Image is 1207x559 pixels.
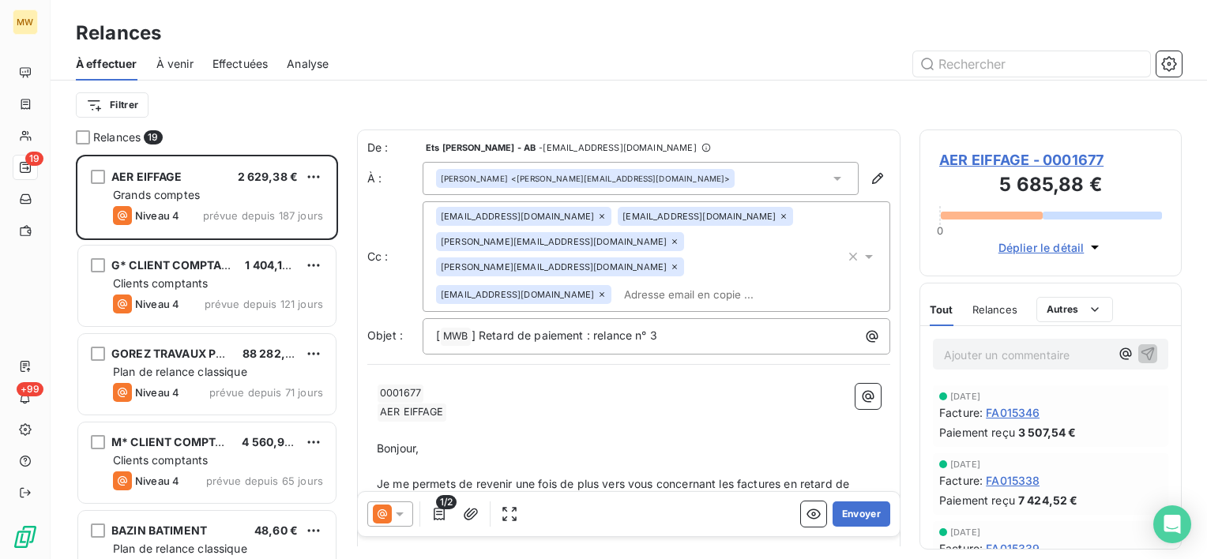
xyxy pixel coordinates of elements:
[426,143,536,152] span: Ets [PERSON_NAME] - AB
[238,170,299,183] span: 2 629,38 €
[930,303,953,316] span: Tout
[111,523,207,537] span: BAZIN BATIMENT
[618,283,800,306] input: Adresse email en copie ...
[245,258,300,272] span: 1 404,19 €
[972,303,1017,316] span: Relances
[441,237,667,246] span: [PERSON_NAME][EMAIL_ADDRESS][DOMAIN_NAME]
[135,475,179,487] span: Niveau 4
[111,435,239,448] span: M* CLIENT COMPTANT
[367,249,423,264] label: Cc :
[377,441,419,455] span: Bonjour,
[111,347,256,360] span: GOREZ TRAVAUX PUBLICS
[25,152,43,166] span: 19
[378,385,423,403] span: 0001677
[203,209,323,222] span: prévue depuis 187 jours
[254,523,298,537] span: 48,60 €
[144,130,162,144] span: 19
[436,495,457,509] span: 1/2
[833,501,890,527] button: Envoyer
[206,475,323,487] span: prévue depuis 65 jours
[243,347,310,360] span: 88 282,90 €
[937,224,943,237] span: 0
[111,258,238,272] span: G* CLIENT COMPTANT
[539,143,696,152] span: - [EMAIL_ADDRESS][DOMAIN_NAME]
[209,386,323,399] span: prévue depuis 71 jours
[76,92,149,118] button: Filtrer
[998,239,1085,256] span: Déplier le détail
[156,56,194,72] span: À venir
[1018,424,1077,441] span: 3 507,54 €
[441,173,508,184] span: [PERSON_NAME]
[986,404,1040,421] span: FA015346
[205,298,323,310] span: prévue depuis 121 jours
[76,19,161,47] h3: Relances
[113,276,209,290] span: Clients comptants
[135,386,179,399] span: Niveau 4
[939,424,1015,441] span: Paiement reçu
[939,404,983,421] span: Facture :
[1018,492,1078,508] span: 7 424,52 €
[939,149,1162,171] span: AER EIFFAGE - 0001677
[113,365,247,378] span: Plan de relance classique
[939,540,983,557] span: Facture :
[994,238,1108,257] button: Déplier le détail
[13,524,38,550] img: Logo LeanPay
[76,56,137,72] span: À effectuer
[17,382,43,396] span: +99
[242,435,303,448] span: 4 560,95 €
[441,173,730,184] div: <[PERSON_NAME][EMAIL_ADDRESS][DOMAIN_NAME]>
[986,472,1040,489] span: FA015338
[367,140,423,156] span: De :
[113,542,247,555] span: Plan de relance classique
[950,527,980,537] span: [DATE]
[913,51,1150,77] input: Rechercher
[950,460,980,469] span: [DATE]
[367,328,403,342] span: Objet :
[367,171,423,186] label: À :
[378,403,446,422] span: AER EIFFAGE
[939,472,983,489] span: Facture :
[111,170,182,183] span: AER EIFFAGE
[1036,297,1113,322] button: Autres
[13,9,38,35] div: MW
[93,129,141,145] span: Relances
[135,209,179,222] span: Niveau 4
[436,328,440,342] span: [
[441,212,594,221] span: [EMAIL_ADDRESS][DOMAIN_NAME]
[441,290,594,299] span: [EMAIL_ADDRESS][DOMAIN_NAME]
[622,212,776,221] span: [EMAIL_ADDRESS][DOMAIN_NAME]
[212,56,269,72] span: Effectuées
[113,188,200,201] span: Grands comptes
[472,328,657,342] span: ] Retard de paiement : relance n° 3
[939,492,1015,508] span: Paiement reçu
[950,392,980,401] span: [DATE]
[377,477,852,508] span: Je me permets de revenir une fois de plus vers vous concernant les factures en retard de paiement.
[135,298,179,310] span: Niveau 4
[441,328,470,346] span: MWB
[1153,505,1191,543] div: Open Intercom Messenger
[986,540,1040,557] span: FA015339
[287,56,329,72] span: Analyse
[113,453,209,467] span: Clients comptants
[76,155,338,559] div: grid
[441,262,667,272] span: [PERSON_NAME][EMAIL_ADDRESS][DOMAIN_NAME]
[939,171,1162,202] h3: 5 685,88 €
